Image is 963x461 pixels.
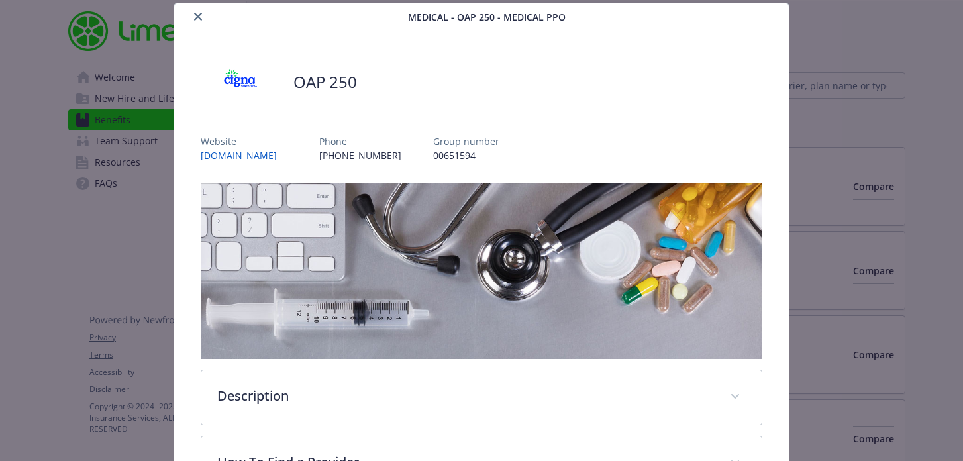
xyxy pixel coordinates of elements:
[433,134,499,148] p: Group number
[201,149,287,162] a: [DOMAIN_NAME]
[433,148,499,162] p: 00651594
[319,148,401,162] p: [PHONE_NUMBER]
[408,10,566,24] span: Medical - OAP 250 - Medical PPO
[293,71,357,93] h2: OAP 250
[201,134,287,148] p: Website
[190,9,206,25] button: close
[217,386,715,406] p: Description
[201,370,762,425] div: Description
[201,183,763,359] img: banner
[319,134,401,148] p: Phone
[201,62,280,102] img: CIGNA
